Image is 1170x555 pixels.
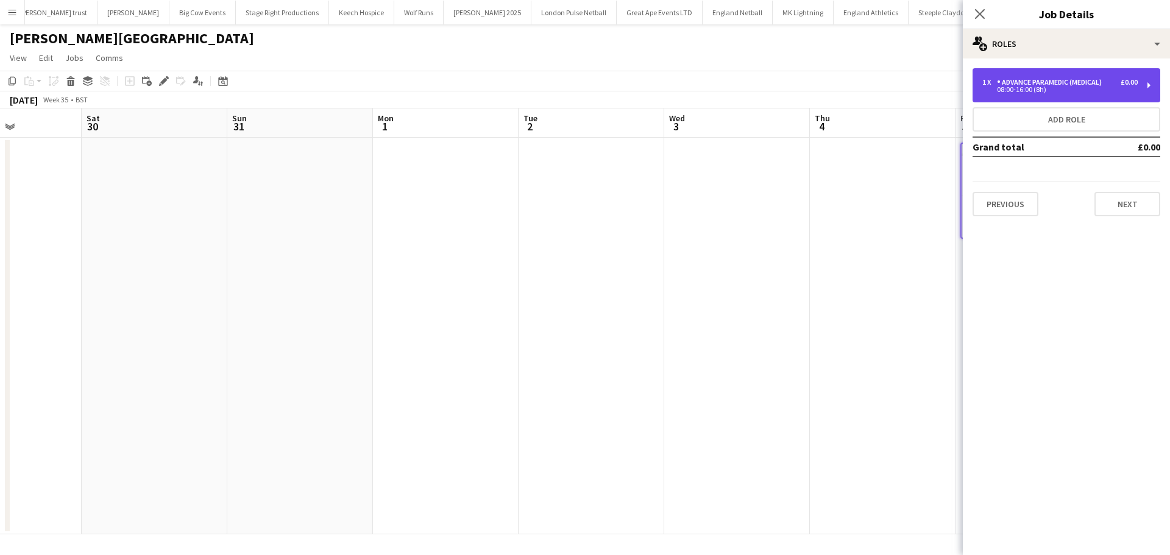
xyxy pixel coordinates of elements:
[10,29,254,48] h1: [PERSON_NAME][GEOGRAPHIC_DATA]
[444,1,531,24] button: [PERSON_NAME] 2025
[236,1,329,24] button: Stage Right Productions
[959,119,970,133] span: 5
[973,137,1102,157] td: Grand total
[703,1,773,24] button: England Netball
[962,196,1096,238] app-card-role: Advance Paramedic (Medical)0/108:00-16:00 (8h)
[5,50,32,66] a: View
[813,119,830,133] span: 4
[10,1,97,24] button: [PERSON_NAME] trust
[669,113,685,124] span: Wed
[376,119,394,133] span: 1
[96,52,123,63] span: Comms
[962,171,1096,182] h3: Hockey - Astro
[617,1,703,24] button: Great Ape Events LTD
[962,144,1096,154] div: Draft
[329,1,394,24] button: Keech Hospice
[960,143,1097,239] app-job-card: Draft08:00-16:00 (8h)0/1Hockey - Astro1 RoleAdvance Paramedic (Medical)0/108:00-16:00 (8h)
[834,1,909,24] button: England Athletics
[65,52,83,63] span: Jobs
[997,78,1107,87] div: Advance Paramedic (Medical)
[815,113,830,124] span: Thu
[531,1,617,24] button: London Pulse Netball
[1094,192,1160,216] button: Next
[87,113,100,124] span: Sat
[963,29,1170,58] div: Roles
[85,119,100,133] span: 30
[60,50,88,66] a: Jobs
[963,6,1170,22] h3: Job Details
[10,94,38,106] div: [DATE]
[10,52,27,63] span: View
[40,95,71,104] span: Week 35
[960,113,970,124] span: Fri
[522,119,537,133] span: 2
[973,107,1160,132] button: Add role
[973,192,1038,216] button: Previous
[97,1,169,24] button: [PERSON_NAME]
[34,50,58,66] a: Edit
[378,113,394,124] span: Mon
[982,87,1138,93] div: 08:00-16:00 (8h)
[523,113,537,124] span: Tue
[169,1,236,24] button: Big Cow Events
[394,1,444,24] button: Wolf Runs
[91,50,128,66] a: Comms
[230,119,247,133] span: 31
[1102,137,1160,157] td: £0.00
[909,1,1024,24] button: Steeple Claydon Parish Council
[982,78,997,87] div: 1 x
[667,119,685,133] span: 3
[773,1,834,24] button: MK Lightning
[76,95,88,104] div: BST
[39,52,53,63] span: Edit
[232,113,247,124] span: Sun
[1121,78,1138,87] div: £0.00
